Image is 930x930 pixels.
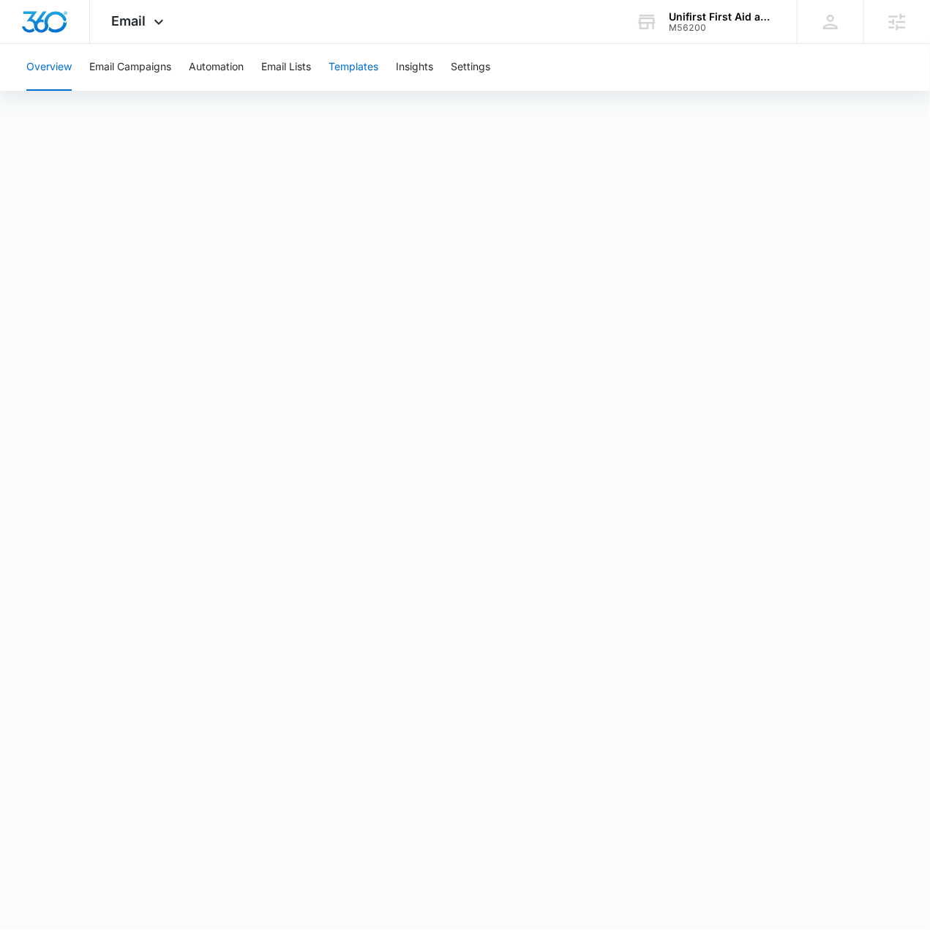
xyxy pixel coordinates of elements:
span: Email [112,13,146,29]
button: Automation [189,44,244,91]
button: Overview [26,44,72,91]
button: Templates [329,44,378,91]
div: account name [669,11,776,23]
button: Insights [396,44,433,91]
button: Email Campaigns [89,44,171,91]
button: Settings [451,44,490,91]
button: Email Lists [261,44,311,91]
div: account id [669,23,776,33]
